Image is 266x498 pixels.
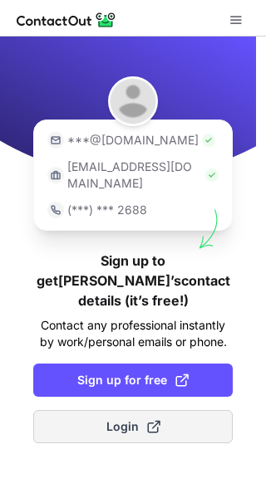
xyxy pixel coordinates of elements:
[67,132,199,149] p: ***@[DOMAIN_NAME]
[33,317,233,350] p: Contact any professional instantly by work/personal emails or phone.
[67,159,202,192] p: [EMAIL_ADDRESS][DOMAIN_NAME]
[47,167,64,183] img: https://contactout.com/extension/app/static/media/login-work-icon.638a5007170bc45168077fde17b29a1...
[33,410,233,443] button: Login
[202,134,215,147] img: Check Icon
[17,10,116,30] img: ContactOut v5.3.10
[77,372,189,388] span: Sign up for free
[33,364,233,397] button: Sign up for free
[47,132,64,149] img: https://contactout.com/extension/app/static/media/login-email-icon.f64bce713bb5cd1896fef81aa7b14a...
[108,76,158,126] img: ERIC GOLDSTEIN
[205,168,219,182] img: Check Icon
[33,251,233,310] h1: Sign up to get [PERSON_NAME]’s contact details (it’s free!)
[47,202,64,218] img: https://contactout.com/extension/app/static/media/login-phone-icon.bacfcb865e29de816d437549d7f4cb...
[106,418,160,435] span: Login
